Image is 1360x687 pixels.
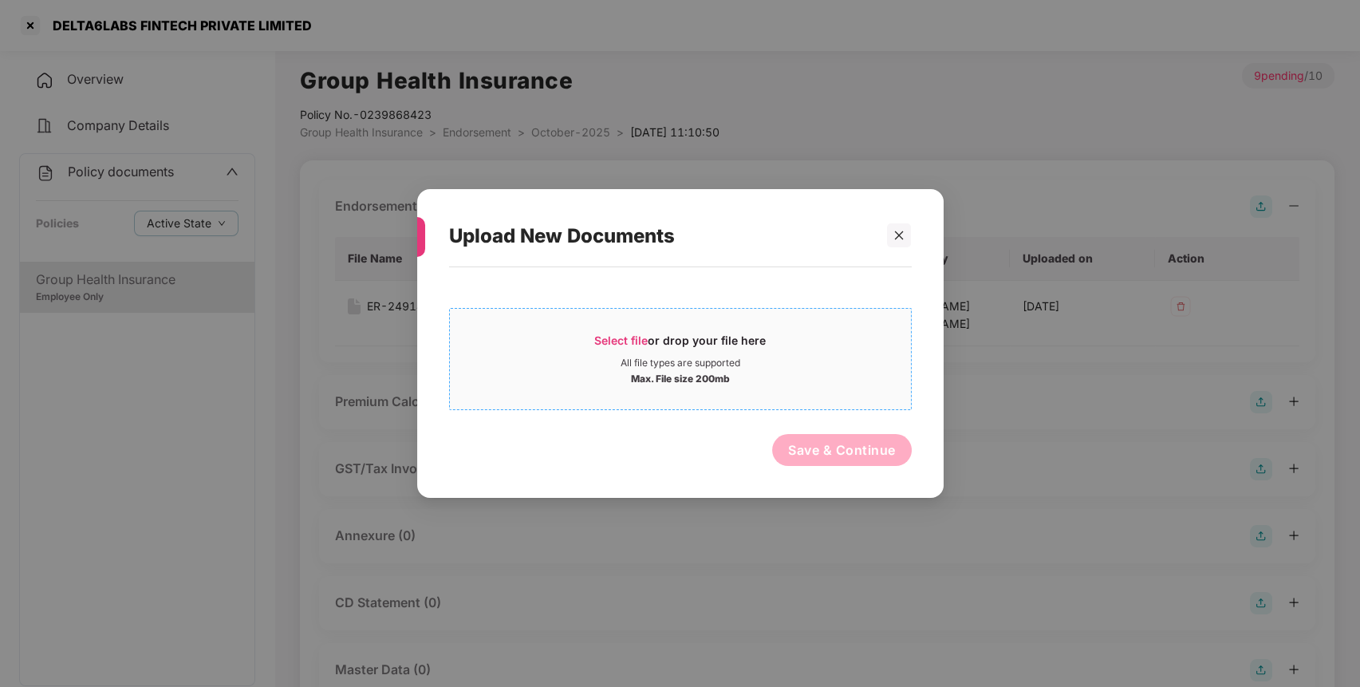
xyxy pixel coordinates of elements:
button: Save & Continue [772,434,912,466]
div: Upload New Documents [449,205,873,267]
span: close [893,230,905,241]
span: Select file [594,334,648,347]
div: All file types are supported [621,357,740,369]
div: Max. File size 200mb [631,369,730,385]
span: Select fileor drop your file hereAll file types are supportedMax. File size 200mb [450,321,911,397]
div: or drop your file here [594,333,766,357]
